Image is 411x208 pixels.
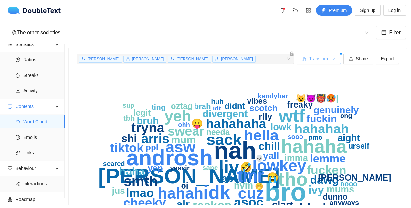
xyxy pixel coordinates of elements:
span: Contents [16,100,54,113]
span: Streaks [23,69,59,82]
span: Emojis [23,131,59,144]
text: vibes [247,97,267,105]
span: Sign up [360,7,375,14]
text: tho [278,169,308,190]
text: kandybar [258,92,288,99]
text: tmr [237,167,264,185]
span: Behaviour [16,162,54,175]
text: nvm [234,180,253,191]
button: bell [277,5,288,16]
text: mums [327,184,354,194]
span: user [170,57,174,61]
span: bell [278,8,287,13]
span: team [12,30,17,35]
text: sanc [203,164,218,171]
text: yall [263,150,279,161]
span: appstore [303,8,313,13]
text: 💀 [255,154,263,162]
text: anyways [330,199,359,207]
text: 🤣 [240,161,252,173]
span: lock [290,51,294,56]
text: mum [171,134,195,145]
text: sooo [288,133,303,140]
text: pmo [309,134,322,141]
text: ting [152,103,166,111]
text: tryna [131,120,164,135]
text: jus [111,186,125,196]
text: yeh [164,108,191,125]
span: Premium [329,7,347,14]
span: Ratios [23,53,59,66]
text: fucken [307,163,346,177]
text: didnt [225,101,245,111]
text: ivy [308,183,324,196]
text: scared [103,160,125,167]
span: pie-chart [16,57,20,62]
text: lmao [126,186,153,200]
text: brah [194,102,211,110]
text: nooo [340,180,358,188]
span: apartment [8,197,12,202]
img: logo [8,7,23,14]
text: hahah [158,185,203,202]
text: asw [165,138,196,156]
span: upload [349,57,353,62]
span: Word Cloud [23,115,59,128]
span: Transform [309,55,329,62]
span: folder-open [290,8,300,13]
text: 😭 [267,172,279,183]
span: fire [16,73,20,78]
span: user [215,57,219,61]
span: font-size [302,57,306,62]
span: Statistics [16,38,54,51]
span: Export [381,55,394,62]
text: urself [348,141,370,150]
text: oi [181,181,188,190]
text: legit [133,108,151,118]
text: yessir [170,164,190,172]
span: [PERSON_NAME] [221,57,253,61]
text: 😼😈👹🥵| [296,93,338,103]
text: wtf [279,106,305,126]
text: genuinely [314,105,359,115]
text: ohh [178,121,190,128]
text: sup [123,102,134,109]
span: [PERSON_NAME] [176,57,208,61]
text: yep [148,163,163,173]
text: huh [211,98,223,105]
text: 🤭 [255,182,264,191]
text: hella [244,127,279,144]
span: calendar [381,30,386,36]
span: Roadmap [16,193,59,206]
text: [PERSON_NAME] [98,164,280,188]
span: user [126,57,130,61]
text: shi [121,132,137,144]
div: The other societies [12,26,363,39]
text: lowkey [252,157,306,175]
text: dawg [310,173,339,186]
button: uploadShare [343,54,373,64]
span: cloud [16,120,20,124]
span: Log in [388,7,401,14]
button: Sign up [355,5,380,16]
text: swear [168,124,204,138]
text: oztag [171,101,193,111]
text: liv [219,157,239,177]
text: freaky [287,100,313,109]
span: share-alt [16,182,20,186]
text: smth [124,173,158,189]
button: thunderboltPremium [316,5,352,16]
span: [PERSON_NAME] [88,57,120,61]
span: message [8,104,12,109]
button: calendarFilter [376,26,406,39]
text: imma [284,153,308,163]
a: logoDoubleText [8,7,61,14]
button: Log in [383,5,406,16]
text: ppl [146,142,158,152]
span: Filter [389,28,401,36]
span: [PERSON_NAME] [132,57,164,61]
span: line-chart [16,88,20,93]
text: tbh [123,114,135,122]
span: heart [8,166,12,171]
text: arris [141,131,169,146]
